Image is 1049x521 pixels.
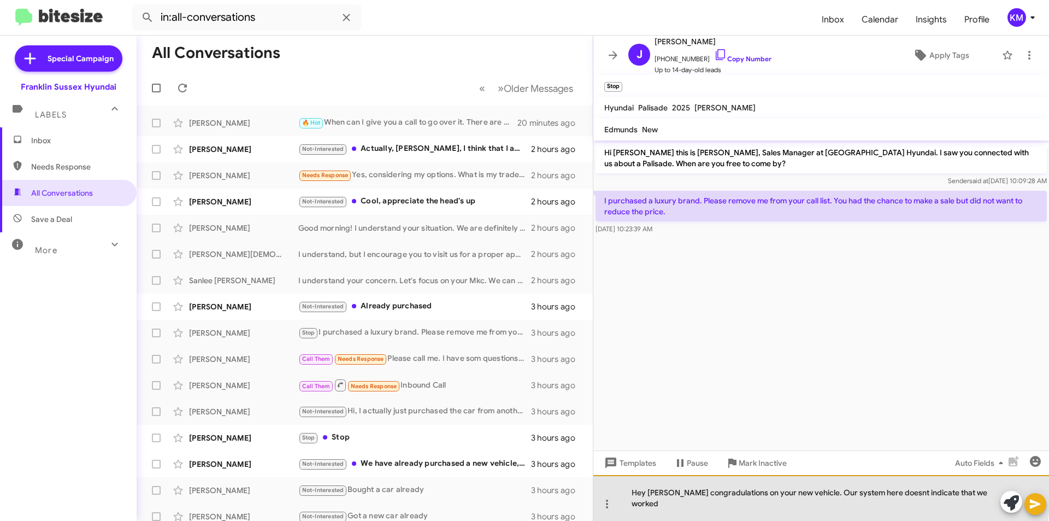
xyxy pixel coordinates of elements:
div: I purchased a luxury brand. Please remove me from your call list. You had the chance to make a sa... [298,326,531,339]
div: We have already purchased a new vehicle, thank you. [298,458,531,470]
span: Not-Interested [302,303,344,310]
div: [PERSON_NAME] [189,459,298,470]
div: 3 hours ago [531,406,584,417]
div: [PERSON_NAME] [189,380,298,391]
span: Labels [35,110,67,120]
span: Not-Interested [302,513,344,520]
button: Next [491,77,580,99]
div: KM [1007,8,1026,27]
div: 20 minutes ago [518,118,584,128]
button: Apply Tags [885,45,997,65]
span: Stop [302,434,315,441]
div: 3 hours ago [531,459,584,470]
span: Apply Tags [929,45,969,65]
div: 2 hours ago [531,144,584,155]
div: Inbound Call [298,378,531,392]
span: said at [969,177,988,185]
button: Pause [665,453,717,473]
span: Sender [DATE] 10:09:28 AM [948,177,1047,185]
div: 3 hours ago [531,301,584,312]
div: 3 hours ago [531,485,584,496]
span: 🔥 Hot [302,119,321,126]
span: Not-Interested [302,145,344,153]
p: I purchased a luxury brand. Please remove me from your call list. You had the chance to make a sa... [596,191,1047,221]
div: 3 hours ago [531,432,584,443]
span: Special Campaign [48,53,114,64]
div: I understand, but I encourage you to visit us for a proper appraisal of your Elantra. It ensures ... [298,249,531,260]
nav: Page navigation example [473,77,580,99]
div: Franklin Sussex Hyundai [21,81,116,92]
span: Needs Response [351,383,397,390]
a: Special Campaign [15,45,122,72]
button: Auto Fields [946,453,1016,473]
span: Pause [687,453,708,473]
div: 3 hours ago [531,380,584,391]
div: Yes, considering my options. What is my trade in value? [298,169,531,182]
div: 3 hours ago [531,354,584,365]
span: » [498,81,504,95]
a: Profile [956,4,998,36]
a: Copy Number [714,55,771,63]
div: [PERSON_NAME] [189,170,298,181]
span: « [479,81,485,95]
div: Sanlee [PERSON_NAME] [189,275,298,286]
button: KM [998,8,1037,27]
div: [PERSON_NAME] [189,485,298,496]
div: [PERSON_NAME] [189,196,298,207]
div: [PERSON_NAME] [189,301,298,312]
span: Not-Interested [302,460,344,467]
span: Call Them [302,355,331,362]
div: 3 hours ago [531,327,584,338]
span: Mark Inactive [739,453,787,473]
span: Older Messages [504,83,573,95]
span: Needs Response [31,161,124,172]
span: Needs Response [302,172,349,179]
div: 2 hours ago [531,170,584,181]
div: Already purchased [298,300,531,313]
span: Auto Fields [955,453,1007,473]
a: Calendar [853,4,907,36]
div: Bought a car already [298,484,531,496]
div: When can I give you a call to go over it. There are multiple programs available for it. I wouldn'... [298,116,518,129]
span: Up to 14-day-old leads [655,65,771,75]
div: Hi, I actually just purchased the car from another dealer [298,405,531,418]
span: [PERSON_NAME] [694,103,756,113]
span: Not-Interested [302,198,344,205]
p: Hi [PERSON_NAME] this is [PERSON_NAME], Sales Manager at [GEOGRAPHIC_DATA] Hyundai. I saw you con... [596,143,1047,173]
a: Inbox [813,4,853,36]
span: Not-Interested [302,408,344,415]
span: Needs Response [338,355,384,362]
a: Insights [907,4,956,36]
span: All Conversations [31,188,93,198]
span: Templates [602,453,656,473]
input: Search [132,4,362,31]
div: 2 hours ago [531,249,584,260]
h1: All Conversations [152,44,280,62]
button: Templates [593,453,665,473]
div: [PERSON_NAME] [189,118,298,128]
div: Hey [PERSON_NAME] congradulations on your new vehicle. Our system here doesnt indicate that we wo... [593,475,1049,521]
span: New [642,125,658,134]
div: Cool, appreciate the head's up [298,195,531,208]
div: Actually, [PERSON_NAME], I think that I am a year early because my lease does not expire for anot... [298,143,531,155]
div: 2 hours ago [531,275,584,286]
span: Save a Deal [31,214,72,225]
div: 2 hours ago [531,223,584,233]
div: [PERSON_NAME] [189,223,298,233]
span: [PERSON_NAME] [655,35,771,48]
span: Not-Interested [302,487,344,494]
div: Good morning! I understand your situation. We are definitely interested in buying back your Kona.... [298,223,531,233]
span: Hyundai [604,103,634,113]
span: Call Them [302,383,331,390]
span: More [35,245,57,255]
div: Stop [298,431,531,444]
span: Stop [302,329,315,336]
div: [PERSON_NAME][DEMOGRAPHIC_DATA] [189,249,298,260]
div: [PERSON_NAME] [189,327,298,338]
button: Mark Inactive [717,453,795,473]
div: 2 hours ago [531,196,584,207]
